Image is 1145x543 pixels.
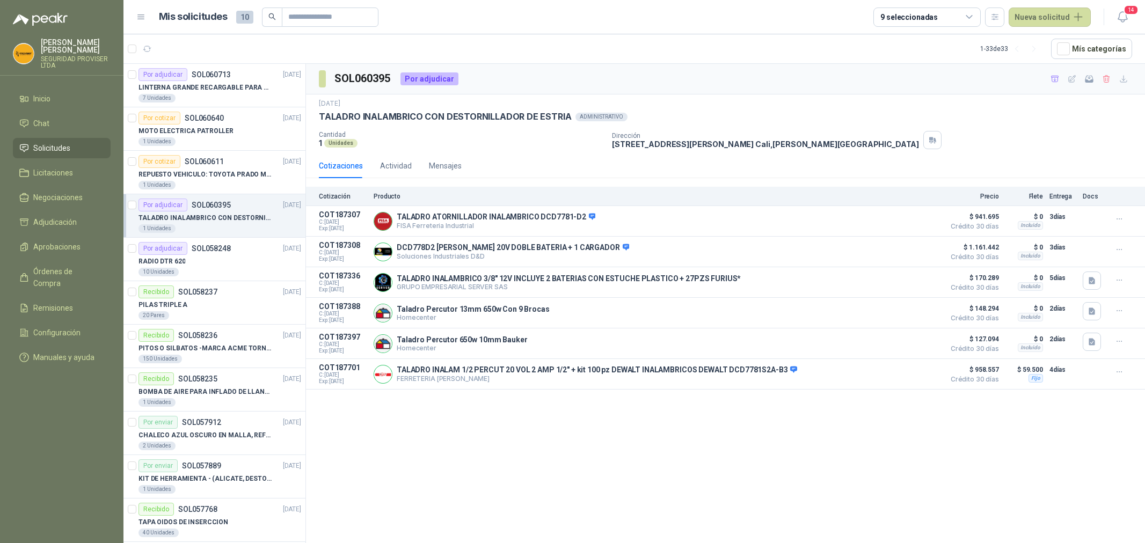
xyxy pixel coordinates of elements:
p: [DATE] [283,374,301,384]
p: COT187701 [319,363,367,372]
span: Exp: [DATE] [319,287,367,293]
div: Por enviar [138,459,178,472]
p: MOTO ELECTRICA PATROLLER [138,126,234,136]
span: search [268,13,276,20]
span: Órdenes de Compra [33,266,100,289]
p: [DATE] [283,157,301,167]
div: Unidades [324,139,358,148]
div: ADMINISTRATIVO [575,113,628,121]
span: Crédito 30 días [945,223,999,230]
div: 7 Unidades [138,94,176,102]
span: Aprobaciones [33,241,81,253]
div: 150 Unidades [138,355,182,363]
p: TAPA OIDOS DE INSERCCION [138,517,228,527]
p: COT187336 [319,271,367,280]
p: TALADRO INALAMBRICO 3/8" 12V INCLUYE 2 BATERIAS CON ESTUCHE PLASTICO + 27PZS FURIUS* [397,274,741,283]
div: Incluido [1018,252,1043,260]
div: Recibido [138,285,174,298]
span: C: [DATE] [319,219,367,225]
p: [PERSON_NAME] [PERSON_NAME] [41,39,111,54]
p: SEGURIDAD PROVISER LTDA [41,56,111,69]
p: [DATE] [283,113,301,123]
a: Por cotizarSOL060640[DATE] MOTO ELECTRICA PATROLLER1 Unidades [123,107,305,151]
button: Mís categorías [1051,39,1132,59]
div: Actividad [380,160,412,172]
p: Cotización [319,193,367,200]
p: FERRETERIA [PERSON_NAME] [397,375,797,383]
p: LINTERNA GRANDE RECARGABLE PARA ESPACIOS ABIERTOS 100-150MTS [138,83,272,93]
div: Incluido [1018,221,1043,230]
span: 14 [1124,5,1139,15]
a: Por adjudicarSOL058248[DATE] RADIO DTR 62010 Unidades [123,238,305,281]
p: FISA Ferreteria Industrial [397,222,595,230]
p: SOL060611 [185,158,224,165]
div: Incluido [1018,343,1043,352]
span: Exp: [DATE] [319,256,367,262]
h1: Mis solicitudes [159,9,228,25]
a: Remisiones [13,298,111,318]
p: SOL057768 [178,505,217,513]
p: [STREET_ADDRESS][PERSON_NAME] Cali , [PERSON_NAME][GEOGRAPHIC_DATA] [612,140,919,149]
span: Adjudicación [33,216,77,228]
p: [DATE] [283,331,301,341]
p: SOL058248 [192,245,231,252]
span: Negociaciones [33,192,83,203]
span: Solicitudes [33,142,70,154]
img: Company Logo [374,274,392,291]
span: $ 958.557 [945,363,999,376]
p: [DATE] [283,287,301,297]
div: 1 Unidades [138,181,176,189]
p: DCD778D2 [PERSON_NAME] 20V DOBLE BATERIA + 1 CARGADOR [397,243,629,253]
img: Logo peakr [13,13,68,26]
span: $ 148.294 [945,302,999,315]
span: Configuración [33,327,81,339]
p: 2 días [1049,333,1076,346]
div: 1 Unidades [138,224,176,233]
div: Mensajes [429,160,462,172]
span: Crédito 30 días [945,315,999,321]
p: SOL060395 [192,201,231,209]
span: Inicio [33,93,50,105]
span: Crédito 30 días [945,376,999,383]
p: 5 días [1049,271,1076,284]
p: [DATE] [319,99,340,109]
p: TALADRO INALAMBRICO CON DESTORNILLADOR DE ESTRIA [319,111,571,122]
p: Flete [1005,193,1043,200]
p: Entrega [1049,193,1076,200]
div: 1 Unidades [138,137,176,146]
div: Fijo [1029,374,1043,383]
div: Recibido [138,329,174,342]
span: 10 [236,11,253,24]
a: Por adjudicarSOL060395[DATE] TALADRO INALAMBRICO CON DESTORNILLADOR DE ESTRIA1 Unidades [123,194,305,238]
p: $ 0 [1005,271,1043,284]
p: $ 0 [1005,302,1043,315]
p: Producto [374,193,939,200]
a: Aprobaciones [13,237,111,257]
div: Por cotizar [138,112,180,124]
div: 1 Unidades [138,398,176,407]
p: 3 días [1049,210,1076,223]
span: Exp: [DATE] [319,348,367,354]
span: C: [DATE] [319,372,367,378]
p: [DATE] [283,461,301,471]
p: $ 59.500 [1005,363,1043,376]
div: 1 - 33 de 33 [980,40,1042,57]
a: Inicio [13,89,111,109]
div: Por adjudicar [138,68,187,81]
p: PITOS O SILBATOS -MARCA ACME TORNADO 635 [138,343,272,354]
p: [DATE] [283,70,301,80]
p: SOL057889 [182,462,221,469]
div: Recibido [138,372,174,385]
p: TALADRO ATORNILLADOR INALAMBRICO DCD7781-D2 [397,212,595,222]
p: SOL058237 [178,288,217,296]
p: [DATE] [283,504,301,515]
a: Por enviarSOL057912[DATE] CHALECO AZUL OSCURO EN MALLA, REFLECTIVO2 Unidades [123,412,305,455]
p: REPUESTO VEHICULO: TOYOTA PRADO MODELO 2013, CILINDRAJE 2982 [138,170,272,180]
span: $ 941.695 [945,210,999,223]
span: Remisiones [33,302,73,314]
img: Company Logo [374,212,392,230]
p: SOL058236 [178,332,217,339]
div: Incluido [1018,282,1043,291]
img: Company Logo [374,335,392,353]
span: Exp: [DATE] [319,225,367,232]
